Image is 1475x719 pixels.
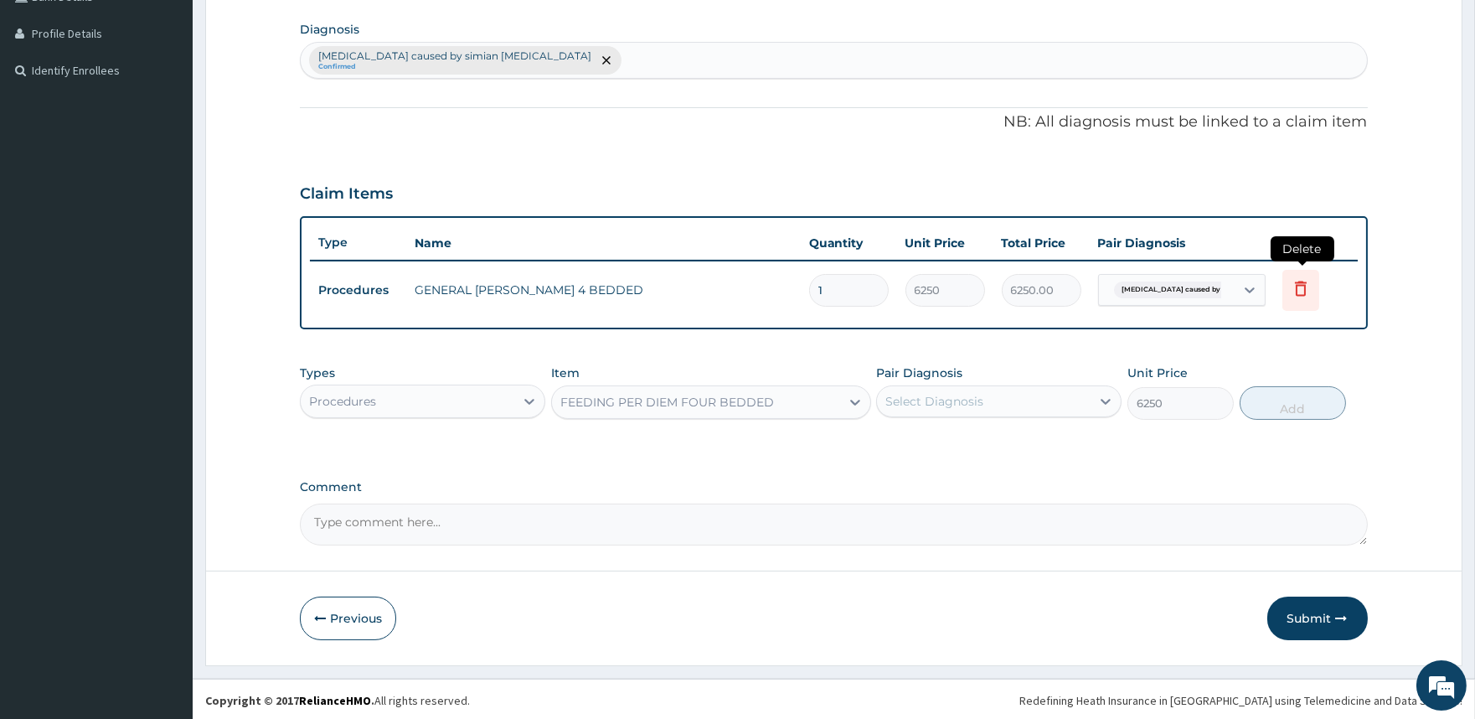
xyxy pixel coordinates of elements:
[1267,597,1368,640] button: Submit
[885,393,983,410] div: Select Diagnosis
[205,693,374,708] strong: Copyright © 2017 .
[560,394,774,411] div: FEEDING PER DIEM FOUR BEDDED
[599,53,614,68] span: remove selection option
[97,211,231,380] span: We're online!
[406,273,800,307] td: GENERAL [PERSON_NAME] 4 BEDDED
[300,480,1367,494] label: Comment
[300,21,359,38] label: Diagnosis
[309,393,376,410] div: Procedures
[87,94,281,116] div: Chat with us now
[1114,282,1295,298] span: [MEDICAL_DATA] caused by [PERSON_NAME]...
[8,458,319,516] textarea: Type your message and hit 'Enter'
[1019,692,1462,709] div: Redefining Heath Insurance in [GEOGRAPHIC_DATA] using Telemedicine and Data Science!
[1240,386,1346,420] button: Add
[1271,236,1334,261] span: Delete
[1274,226,1358,260] th: Actions
[300,597,396,640] button: Previous
[1127,365,1188,381] label: Unit Price
[876,365,962,381] label: Pair Diagnosis
[31,84,68,126] img: d_794563401_company_1708531726252_794563401
[551,365,580,381] label: Item
[318,63,591,71] small: Confirmed
[300,111,1367,133] p: NB: All diagnosis must be linked to a claim item
[1090,226,1274,260] th: Pair Diagnosis
[897,226,993,260] th: Unit Price
[801,226,897,260] th: Quantity
[275,8,315,49] div: Minimize live chat window
[310,275,406,306] td: Procedures
[299,693,371,708] a: RelianceHMO
[310,227,406,258] th: Type
[406,226,800,260] th: Name
[318,49,591,63] p: [MEDICAL_DATA] caused by simian [MEDICAL_DATA]
[300,366,335,380] label: Types
[300,185,393,204] h3: Claim Items
[993,226,1090,260] th: Total Price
